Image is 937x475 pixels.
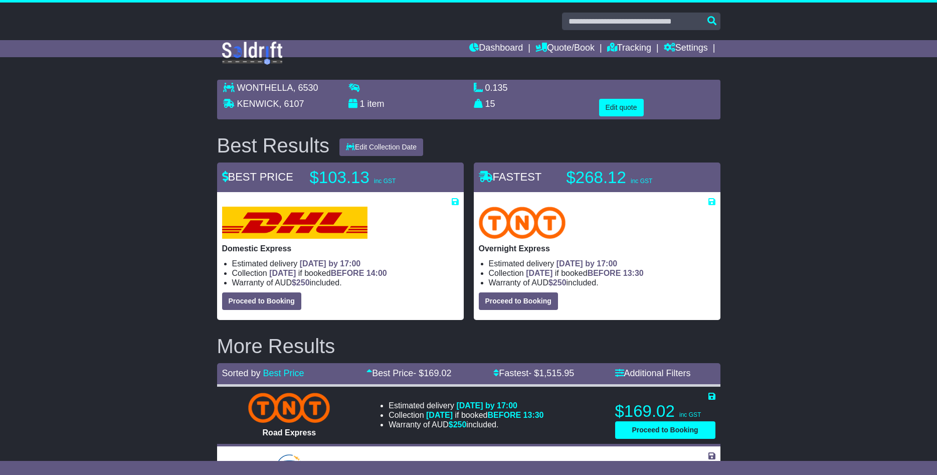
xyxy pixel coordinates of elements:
[489,259,715,268] li: Estimated delivery
[453,420,467,429] span: 250
[217,335,720,357] h2: More Results
[493,368,574,378] a: Fastest- $1,515.95
[293,83,318,93] span: , 6530
[248,393,330,423] img: TNT Domestic: Road Express
[588,269,621,277] span: BEFORE
[389,410,543,420] li: Collection
[539,368,574,378] span: 1,515.95
[292,278,310,287] span: $
[526,269,552,277] span: [DATE]
[222,244,459,253] p: Domestic Express
[222,292,301,310] button: Proceed to Booking
[469,40,523,57] a: Dashboard
[366,269,387,277] span: 14:00
[237,83,293,93] span: WONTHELLA
[269,269,296,277] span: [DATE]
[413,368,451,378] span: - $
[426,411,543,419] span: if booked
[607,40,651,57] a: Tracking
[479,171,542,183] span: FASTEST
[487,411,521,419] span: BEFORE
[424,368,451,378] span: 169.02
[535,40,595,57] a: Quote/Book
[360,99,365,109] span: 1
[631,178,652,185] span: inc GST
[263,368,304,378] a: Best Price
[232,259,459,268] li: Estimated delivery
[479,207,566,239] img: TNT Domestic: Overnight Express
[599,99,644,116] button: Edit quote
[232,268,459,278] li: Collection
[374,178,396,185] span: inc GST
[263,428,316,437] span: Road Express
[279,99,304,109] span: , 6107
[222,207,367,239] img: DHL: Domestic Express
[222,171,293,183] span: BEST PRICE
[615,421,715,439] button: Proceed to Booking
[679,411,701,418] span: inc GST
[449,420,467,429] span: $
[269,269,387,277] span: if booked
[367,99,385,109] span: item
[339,138,423,156] button: Edit Collection Date
[456,401,517,410] span: [DATE] by 17:00
[489,268,715,278] li: Collection
[489,278,715,287] li: Warranty of AUD included.
[232,278,459,287] li: Warranty of AUD included.
[389,401,543,410] li: Estimated delivery
[664,40,708,57] a: Settings
[331,269,364,277] span: BEFORE
[426,411,453,419] span: [DATE]
[296,278,310,287] span: 250
[237,99,279,109] span: KENWICK
[389,460,543,470] li: Estimated delivery
[485,83,508,93] span: 0.135
[479,244,715,253] p: Overnight Express
[479,292,558,310] button: Proceed to Booking
[485,99,495,109] span: 15
[556,259,618,268] span: [DATE] by 17:00
[222,368,261,378] span: Sorted by
[366,368,451,378] a: Best Price- $169.02
[528,368,574,378] span: - $
[615,401,715,421] p: $169.02
[526,269,643,277] span: if booked
[212,134,335,156] div: Best Results
[623,269,644,277] span: 13:30
[548,278,567,287] span: $
[553,278,567,287] span: 250
[567,168,692,188] p: $268.12
[523,411,544,419] span: 13:30
[389,420,543,429] li: Warranty of AUD included.
[300,259,361,268] span: [DATE] by 17:00
[615,368,691,378] a: Additional Filters
[310,168,435,188] p: $103.13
